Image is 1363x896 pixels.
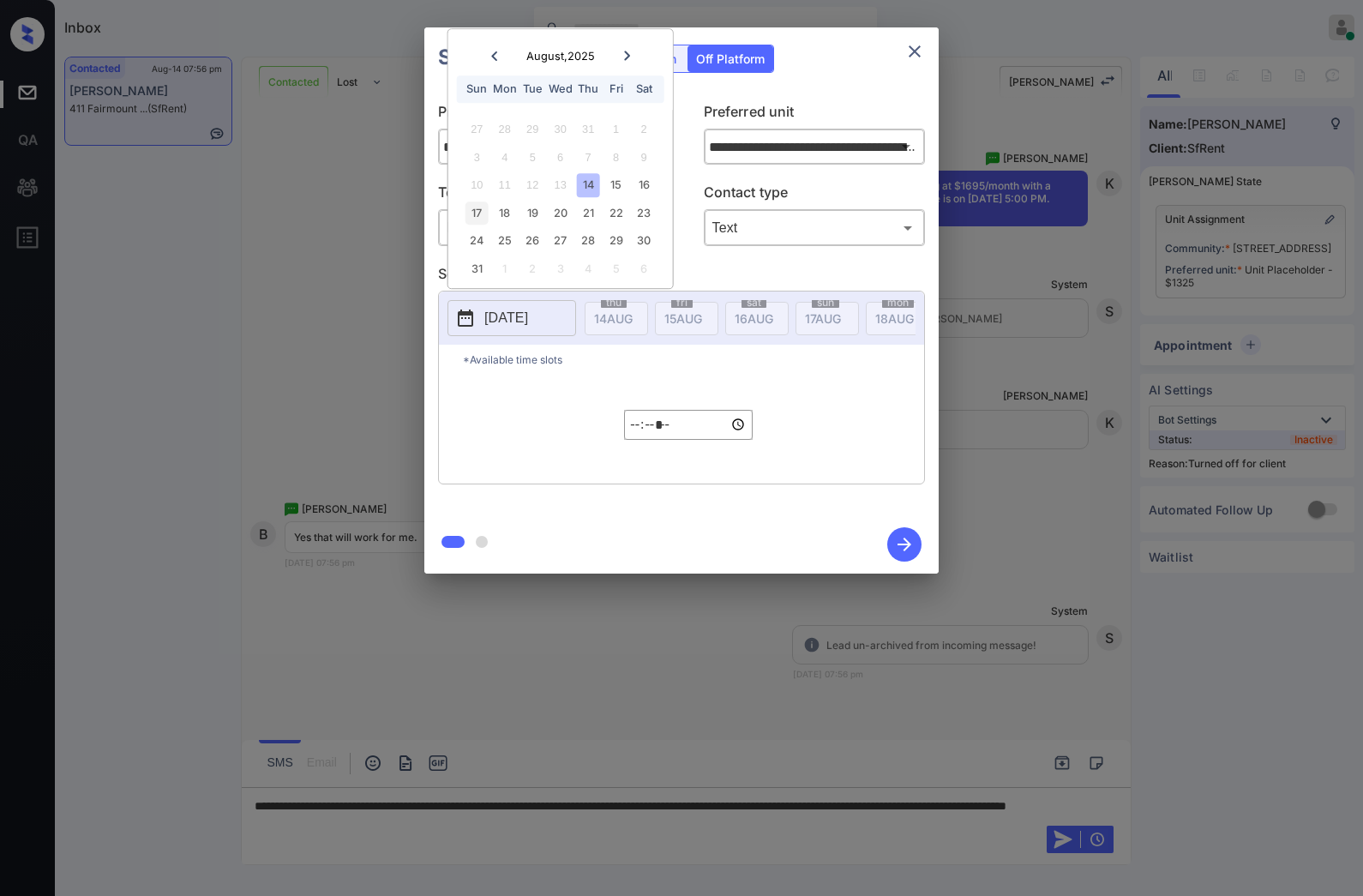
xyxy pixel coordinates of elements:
[465,78,489,101] div: Sun
[493,78,516,101] div: Mon
[453,116,667,283] div: month 2025-08
[688,45,773,72] div: Off Platform
[577,230,600,253] div: Choose Thursday, August 28th, 2025
[549,201,572,225] div: Choose Wednesday, August 20th, 2025
[577,78,600,101] div: Thu
[549,257,572,280] div: Choose Wednesday, September 3rd, 2025
[624,375,753,475] div: off-platform-time-select
[463,345,924,375] p: *Available time slots
[493,230,516,253] div: Choose Monday, August 25th, 2025
[424,27,599,87] h2: Schedule Tour
[604,257,627,280] div: Choose Friday, September 5th, 2025
[632,174,655,197] div: Choose Saturday, August 16th, 2025
[447,300,576,336] button: [DATE]
[493,118,516,141] div: Not available Monday, July 28th, 2025
[438,101,660,129] p: Preferred community
[549,174,572,197] div: Not available Wednesday, August 13th, 2025
[708,213,922,242] div: Text
[632,78,655,101] div: Sat
[577,174,600,197] div: Choose Thursday, August 14th, 2025
[577,257,600,280] div: Choose Thursday, September 4th, 2025
[604,230,627,253] div: Choose Friday, August 29th, 2025
[632,118,655,141] div: Not available Saturday, August 2nd, 2025
[604,146,627,169] div: Not available Friday, August 8th, 2025
[632,257,655,280] div: Choose Saturday, September 6th, 2025
[465,257,489,280] div: Choose Sunday, August 31st, 2025
[493,257,516,280] div: Choose Monday, September 1st, 2025
[465,146,489,169] div: Not available Sunday, August 3rd, 2025
[604,201,627,225] div: Choose Friday, August 22nd, 2025
[484,308,528,328] p: [DATE]
[521,78,544,101] div: Tue
[549,118,572,141] div: Not available Wednesday, July 30th, 2025
[521,146,544,169] div: Not available Tuesday, August 5th, 2025
[577,146,600,169] div: Not available Thursday, August 7th, 2025
[577,118,600,141] div: Not available Thursday, July 31st, 2025
[632,230,655,253] div: Choose Saturday, August 30th, 2025
[549,78,572,101] div: Wed
[632,146,655,169] div: Not available Saturday, August 9th, 2025
[704,101,926,129] p: Preferred unit
[521,257,544,280] div: Choose Tuesday, September 2nd, 2025
[898,34,932,69] button: close
[577,201,600,225] div: Choose Thursday, August 21st, 2025
[465,118,489,141] div: Not available Sunday, July 27th, 2025
[549,230,572,253] div: Choose Wednesday, August 27th, 2025
[894,135,918,159] button: Open
[704,182,926,209] p: Contact type
[604,174,627,197] div: Choose Friday, August 15th, 2025
[521,201,544,225] div: Choose Tuesday, August 19th, 2025
[521,118,544,141] div: Not available Tuesday, July 29th, 2025
[521,230,544,253] div: Choose Tuesday, August 26th, 2025
[493,174,516,197] div: Not available Monday, August 11th, 2025
[438,263,925,291] p: Select slot
[465,174,489,197] div: Not available Sunday, August 10th, 2025
[521,174,544,197] div: Not available Tuesday, August 12th, 2025
[493,146,516,169] div: Not available Monday, August 4th, 2025
[465,230,489,253] div: Choose Sunday, August 24th, 2025
[493,201,516,225] div: Choose Monday, August 18th, 2025
[604,78,627,101] div: Fri
[438,182,660,209] p: Tour type
[604,118,627,141] div: Not available Friday, August 1st, 2025
[632,201,655,225] div: Choose Saturday, August 23rd, 2025
[465,201,489,225] div: Choose Sunday, August 17th, 2025
[442,213,656,242] div: In Person
[549,146,572,169] div: Not available Wednesday, August 6th, 2025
